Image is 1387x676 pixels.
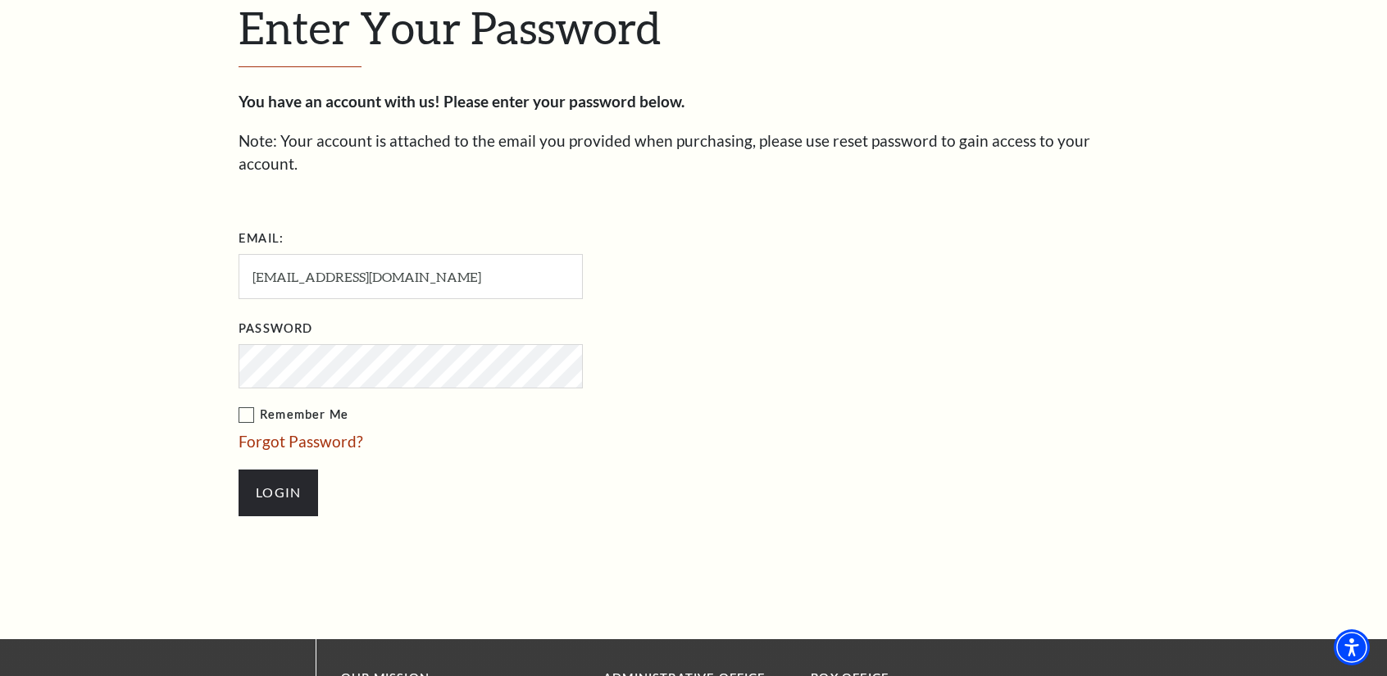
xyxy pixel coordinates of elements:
[239,92,440,111] strong: You have an account with us!
[239,470,318,515] input: Submit button
[1334,629,1370,665] div: Accessibility Menu
[239,319,312,339] label: Password
[239,129,1148,176] p: Note: Your account is attached to the email you provided when purchasing, please use reset passwo...
[239,229,284,249] label: Email:
[443,92,684,111] strong: Please enter your password below.
[239,432,363,451] a: Forgot Password?
[239,405,747,425] label: Remember Me
[239,254,583,299] input: Required
[239,1,661,53] span: Enter Your Password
